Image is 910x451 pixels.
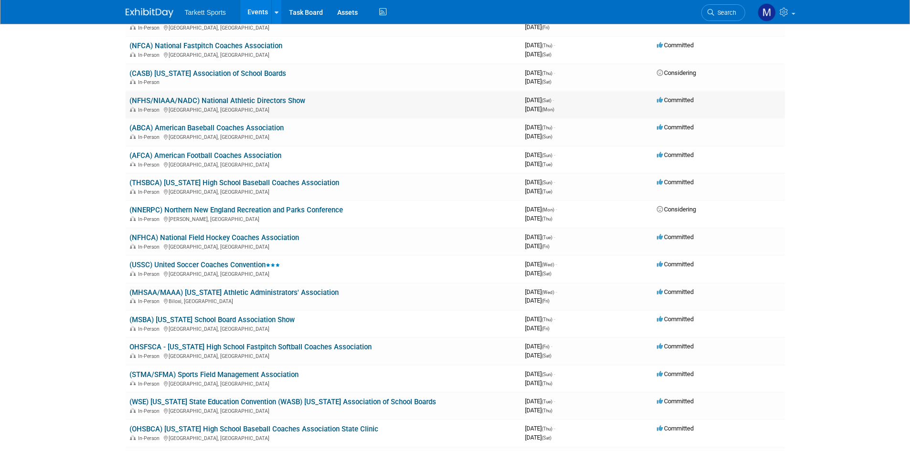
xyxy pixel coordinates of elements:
span: (Thu) [542,71,552,76]
span: Committed [657,261,694,268]
span: Committed [657,343,694,350]
span: (Fri) [542,326,549,331]
span: In-Person [138,271,162,277]
span: (Tue) [542,399,552,404]
a: Search [701,4,745,21]
span: In-Person [138,79,162,85]
span: - [554,69,555,76]
span: In-Person [138,408,162,414]
span: In-Person [138,216,162,222]
span: Committed [657,425,694,432]
span: [DATE] [525,206,557,213]
span: Committed [657,96,694,104]
span: In-Person [138,353,162,359]
span: In-Person [138,326,162,332]
span: [DATE] [525,434,551,441]
div: [GEOGRAPHIC_DATA], [GEOGRAPHIC_DATA] [129,160,517,168]
img: In-Person Event [130,216,136,221]
span: - [556,288,557,295]
span: [DATE] [525,151,555,158]
span: (Fri) [542,25,549,30]
span: In-Person [138,298,162,304]
img: In-Person Event [130,271,136,276]
span: [DATE] [525,425,555,432]
a: OHSFSCA - [US_STATE] High School Fastpitch Softball Coaches Association [129,343,372,351]
div: [GEOGRAPHIC_DATA], [GEOGRAPHIC_DATA] [129,105,517,113]
span: (Thu) [542,426,552,431]
div: [GEOGRAPHIC_DATA], [GEOGRAPHIC_DATA] [129,133,517,140]
span: [DATE] [525,261,557,268]
span: Committed [657,178,694,186]
div: [PERSON_NAME], [GEOGRAPHIC_DATA] [129,215,517,222]
span: (Wed) [542,290,554,295]
a: (THSBCA) [US_STATE] High School Baseball Coaches Association [129,178,339,187]
span: [DATE] [525,379,552,387]
div: [GEOGRAPHIC_DATA], [GEOGRAPHIC_DATA] [129,242,517,250]
div: [GEOGRAPHIC_DATA], [GEOGRAPHIC_DATA] [129,51,517,58]
span: [DATE] [525,42,555,49]
span: (Thu) [542,408,552,413]
span: [DATE] [525,325,549,332]
span: (Sat) [542,435,551,441]
span: - [554,233,555,241]
img: In-Person Event [130,134,136,139]
span: - [554,398,555,405]
span: (Sat) [542,353,551,358]
img: In-Person Event [130,353,136,358]
a: (NFHCA) National Field Hockey Coaches Association [129,233,299,242]
div: [GEOGRAPHIC_DATA], [GEOGRAPHIC_DATA] [129,270,517,277]
span: (Fri) [542,244,549,249]
div: [GEOGRAPHIC_DATA], [GEOGRAPHIC_DATA] [129,352,517,359]
span: Considering [657,69,696,76]
div: [GEOGRAPHIC_DATA], [GEOGRAPHIC_DATA] [129,407,517,414]
span: [DATE] [525,69,555,76]
span: - [556,261,557,268]
div: [GEOGRAPHIC_DATA], [GEOGRAPHIC_DATA] [129,379,517,387]
span: [DATE] [525,188,552,195]
img: In-Person Event [130,79,136,84]
img: In-Person Event [130,107,136,112]
span: [DATE] [525,315,555,323]
span: (Sat) [542,52,551,57]
span: (Thu) [542,125,552,130]
a: (NFHS/NIAAA/NADC) National Athletic Directors Show [129,96,305,105]
span: Committed [657,42,694,49]
img: In-Person Event [130,326,136,331]
span: [DATE] [525,297,549,304]
span: Tarkett Sports [185,9,226,16]
a: (AFCA) American Football Coaches Association [129,151,281,160]
span: [DATE] [525,160,552,168]
span: In-Person [138,25,162,31]
div: Biloxi, [GEOGRAPHIC_DATA] [129,297,517,304]
a: (OHSBCA) [US_STATE] High School Baseball Coaches Association State Clinic [129,425,378,433]
span: (Sun) [542,134,552,139]
span: - [554,370,555,378]
span: In-Person [138,107,162,113]
span: [DATE] [525,233,555,241]
div: [GEOGRAPHIC_DATA], [GEOGRAPHIC_DATA] [129,434,517,441]
img: ExhibitDay [126,8,173,18]
a: (STMA/SFMA) Sports Field Management Association [129,370,299,379]
span: (Fri) [542,344,549,349]
span: Committed [657,288,694,295]
img: In-Person Event [130,162,136,167]
span: [DATE] [525,288,557,295]
span: [DATE] [525,270,551,277]
span: In-Person [138,381,162,387]
span: Committed [657,315,694,323]
img: In-Person Event [130,408,136,413]
span: Committed [657,151,694,158]
span: (Tue) [542,235,552,240]
a: (USSC) United Soccer Coaches Convention [129,261,280,269]
span: - [554,425,555,432]
a: (NFCA) National Fastpitch Coaches Association [129,42,282,50]
img: In-Person Event [130,435,136,440]
span: (Sat) [542,271,551,276]
span: (Fri) [542,298,549,304]
a: (MSBA) [US_STATE] School Board Association Show [129,315,295,324]
img: In-Person Event [130,25,136,30]
span: (Sun) [542,153,552,158]
span: (Sat) [542,79,551,84]
span: (Mon) [542,207,554,212]
img: In-Person Event [130,381,136,386]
